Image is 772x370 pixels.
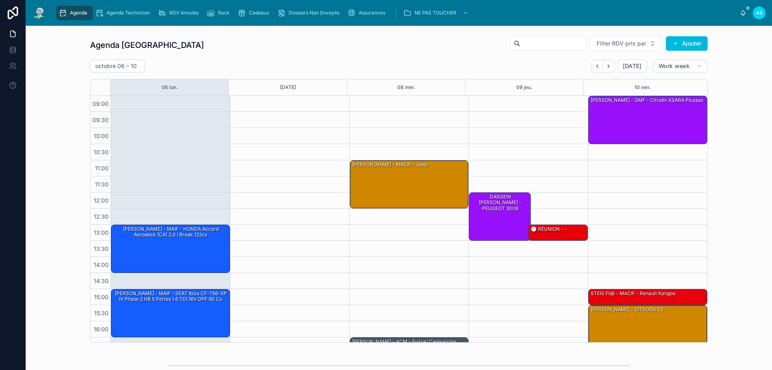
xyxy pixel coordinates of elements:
span: [DATE] [623,62,642,70]
div: [PERSON_NAME] - MAIF - HONDA Accord Aerodeck (CA) 2.0 i Break 122cv [111,225,230,273]
a: Agenda [56,6,93,20]
span: 10:00 [92,132,111,139]
span: RDV Annulés [169,10,199,16]
span: Agenda Technicien [107,10,150,16]
span: Agenda [70,10,87,16]
button: [DATE] [618,60,647,72]
div: [PERSON_NAME] - GMF - Citroën XSARA Picasso [590,97,704,104]
a: RDV Annulés [156,6,204,20]
span: 16:00 [92,326,111,333]
span: 12:00 [92,197,111,204]
button: [DATE] [280,79,296,95]
span: Rack [218,10,230,16]
h2: octobre 06 – 10 [95,62,137,70]
span: 15:30 [92,310,111,316]
button: 10 ven. [634,79,651,95]
button: Select Button [590,36,663,51]
button: Work week [653,60,708,72]
span: Work week [659,62,690,70]
span: Cadeaux [249,10,269,16]
span: 09:30 [90,116,111,123]
button: Next [603,60,614,72]
span: 10:30 [92,149,111,155]
div: 🕒 RÉUNION - - [529,225,587,240]
div: [PERSON_NAME] - CITROEN C5 [589,306,707,353]
button: 06 lun. [162,79,178,95]
span: 13:00 [92,229,111,236]
div: [PERSON_NAME] - GMF - Citroën XSARA Picasso [589,96,707,144]
h1: Agenda [GEOGRAPHIC_DATA] [90,39,204,51]
span: NE PAS TOUCHER [415,10,456,16]
button: 08 mer. [397,79,415,95]
div: [PERSON_NAME] - CITROEN C5 [590,306,664,313]
span: 15:00 [92,294,111,300]
div: [PERSON_NAME] - ACM - suzuki cappuccino [350,338,468,369]
span: 12:30 [92,213,111,220]
a: Dossiers Non Envoyés [275,6,345,20]
div: [PERSON_NAME] - MACIF - jeep [351,161,428,168]
span: Assurances [359,10,385,16]
div: STEIS Fidji - MACIF - Renault kangoo [589,289,707,305]
div: [PERSON_NAME] - MACIF - jeep [350,161,468,208]
span: Filter RDV pris par [597,39,646,48]
span: 11:00 [93,165,111,172]
span: 09:00 [90,100,111,107]
div: [PERSON_NAME] - MAIF - HONDA Accord Aerodeck (CA) 2.0 i Break 122cv [113,225,229,239]
span: Dossiers Non Envoyés [289,10,339,16]
a: Cadeaux [235,6,275,20]
a: NE PAS TOUCHER [401,6,472,20]
span: AS [756,10,763,16]
span: 11:30 [93,181,111,188]
span: 14:30 [92,277,111,284]
span: 13:30 [92,245,111,252]
a: Rack [204,6,235,20]
span: 16:30 [92,342,111,349]
img: App logo [32,6,47,19]
div: [PERSON_NAME] - MAIF - SEAT Ibiza CF-756-XP IV Phase 2 HB 5 Portes 1.6 TDI 16V DPF 90 cv [111,289,230,337]
div: [PERSON_NAME] - ACM - suzuki cappuccino [351,338,457,345]
span: 14:00 [92,261,111,268]
button: Back [591,60,603,72]
a: Agenda Technicien [93,6,156,20]
button: Ajouter [666,36,708,51]
div: scrollable content [53,4,740,22]
div: DARGEIN [PERSON_NAME] - PEUGEOT 3008 [470,193,530,212]
div: STEIS Fidji - MACIF - Renault kangoo [590,290,676,297]
button: 09 jeu. [516,79,532,95]
div: DARGEIN [PERSON_NAME] - PEUGEOT 3008 [469,193,530,240]
div: 🕒 RÉUNION - - [530,225,568,233]
a: Assurances [345,6,391,20]
div: [PERSON_NAME] - MAIF - SEAT Ibiza CF-756-XP IV Phase 2 HB 5 Portes 1.6 TDI 16V DPF 90 cv [113,290,229,303]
